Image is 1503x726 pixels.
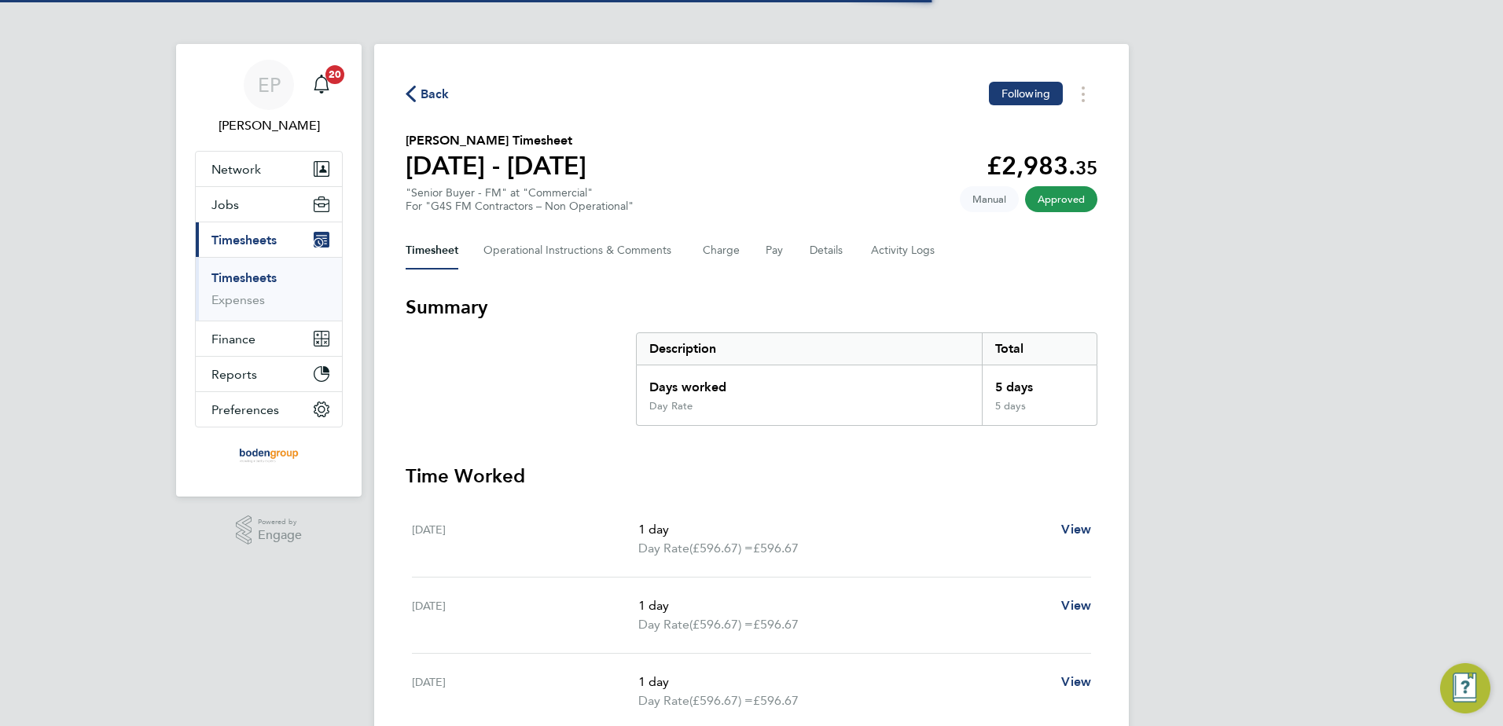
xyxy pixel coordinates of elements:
[753,617,799,632] span: £596.67
[1025,186,1097,212] span: This timesheet has been approved.
[412,673,638,710] div: [DATE]
[258,515,302,529] span: Powered by
[234,443,304,468] img: boden-group-logo-retina.png
[638,596,1049,615] p: 1 day
[753,693,799,708] span: £596.67
[406,150,586,181] h1: [DATE] - [DATE]
[982,333,1097,365] div: Total
[211,332,255,346] span: Finance
[196,392,342,427] button: Preferences
[196,152,342,186] button: Network
[638,539,689,558] span: Day Rate
[753,541,799,555] span: £596.67
[406,186,634,213] div: "Senior Buyer - FM" at "Commercial"
[258,529,302,542] span: Engage
[638,673,1049,691] p: 1 day
[637,365,982,400] div: Days worked
[987,151,1097,181] app-decimal: £2,983.
[195,443,343,468] a: Go to home page
[1061,596,1091,615] a: View
[1440,663,1490,713] button: Engage Resource Center
[1061,520,1091,539] a: View
[406,464,1097,489] h3: Time Worked
[211,270,277,285] a: Timesheets
[1001,86,1050,101] span: Following
[406,200,634,213] div: For "G4S FM Contractors – Non Operational"
[1061,673,1091,691] a: View
[421,85,450,104] span: Back
[236,515,303,545] a: Powered byEngage
[412,596,638,634] div: [DATE]
[982,365,1097,400] div: 5 days
[483,232,678,269] button: Operational Instructions & Comments
[258,75,281,95] span: EP
[703,232,740,269] button: Charge
[960,186,1019,212] span: This timesheet was manually created.
[636,332,1097,426] div: Summary
[637,333,982,365] div: Description
[195,60,343,135] a: EP[PERSON_NAME]
[810,232,846,269] button: Details
[196,257,342,321] div: Timesheets
[325,65,344,84] span: 20
[211,292,265,307] a: Expenses
[211,162,261,177] span: Network
[638,691,689,710] span: Day Rate
[1069,82,1097,106] button: Timesheets Menu
[871,232,937,269] button: Activity Logs
[211,197,239,212] span: Jobs
[196,222,342,257] button: Timesheets
[689,617,753,632] span: (£596.67) =
[412,520,638,558] div: [DATE]
[176,44,362,497] nav: Main navigation
[406,232,458,269] button: Timesheet
[1061,674,1091,689] span: View
[638,615,689,634] span: Day Rate
[196,321,342,356] button: Finance
[1061,522,1091,537] span: View
[649,400,693,412] div: Day Rate
[982,400,1097,425] div: 5 days
[406,131,586,150] h2: [PERSON_NAME] Timesheet
[211,402,279,417] span: Preferences
[406,84,450,104] button: Back
[1061,598,1091,613] span: View
[406,295,1097,320] h3: Summary
[196,187,342,222] button: Jobs
[689,693,753,708] span: (£596.67) =
[766,232,785,269] button: Pay
[211,233,277,247] span: Timesheets
[196,357,342,391] button: Reports
[195,116,343,135] span: Eleanor Porter
[638,520,1049,539] p: 1 day
[1075,156,1097,179] span: 35
[689,541,753,555] span: (£596.67) =
[211,367,257,382] span: Reports
[989,82,1063,105] button: Following
[306,60,337,110] a: 20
